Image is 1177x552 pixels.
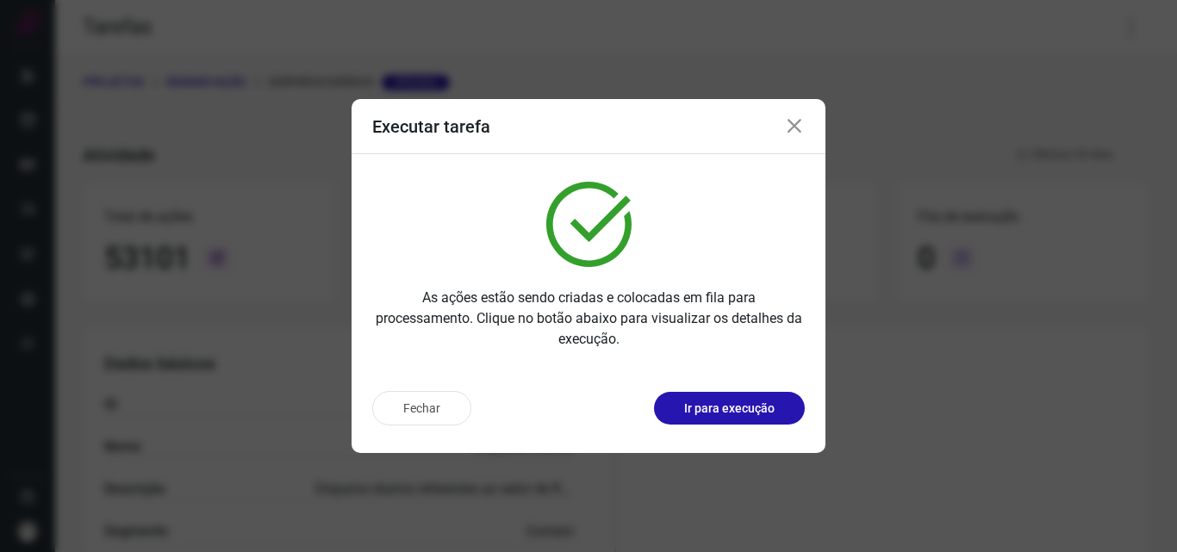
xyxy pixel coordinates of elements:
h3: Executar tarefa [372,116,490,137]
p: Ir para execução [684,400,775,418]
button: Fechar [372,391,471,425]
button: Ir para execução [654,392,805,425]
img: verified.svg [546,182,632,267]
p: As ações estão sendo criadas e colocadas em fila para processamento. Clique no botão abaixo para ... [372,288,805,350]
